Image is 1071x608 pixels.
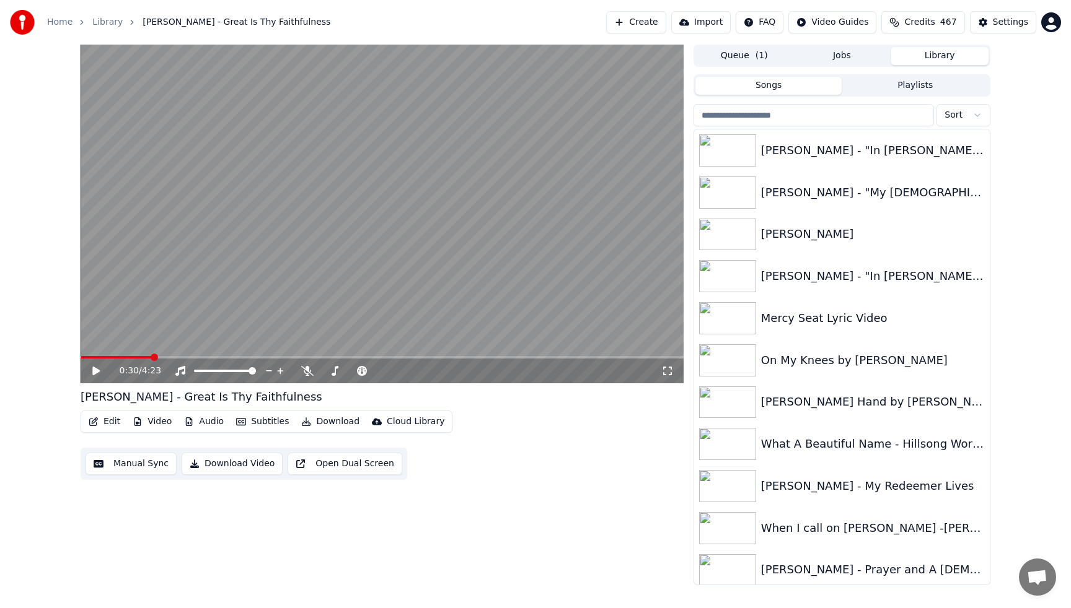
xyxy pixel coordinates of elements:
[143,16,330,28] span: [PERSON_NAME] - Great Is Thy Faithfulness
[761,435,985,453] div: What A Beautiful Name - Hillsong Worship - Lyric Video
[81,388,322,406] div: [PERSON_NAME] - Great Is Thy Faithfulness
[761,352,985,369] div: On My Knees by [PERSON_NAME]
[993,16,1028,28] div: Settings
[128,413,177,430] button: Video
[761,184,985,201] div: [PERSON_NAME] - "My [DEMOGRAPHIC_DATA] Can"
[606,11,666,33] button: Create
[756,50,768,62] span: ( 1 )
[881,11,964,33] button: Credits467
[904,16,935,28] span: Credits
[10,10,35,35] img: youka
[92,16,123,28] a: Library
[120,365,149,377] div: /
[761,267,985,285] div: [PERSON_NAME] - "In [PERSON_NAME] Name ”
[86,453,177,475] button: Manual Sync
[842,77,989,95] button: Playlists
[142,365,161,377] span: 4:23
[793,47,891,65] button: Jobs
[387,415,444,428] div: Cloud Library
[120,365,139,377] span: 0:30
[891,47,989,65] button: Library
[761,310,985,327] div: Mercy Seat Lyric Video
[47,16,330,28] nav: breadcrumb
[761,477,985,495] div: [PERSON_NAME] - My Redeemer Lives
[761,142,985,159] div: [PERSON_NAME] - "In [PERSON_NAME] Name "
[945,109,963,121] span: Sort
[940,16,957,28] span: 467
[695,77,842,95] button: Songs
[788,11,876,33] button: Video Guides
[695,47,793,65] button: Queue
[736,11,783,33] button: FAQ
[1019,558,1056,596] div: Open chat
[761,561,985,578] div: [PERSON_NAME] - Prayer and A [DEMOGRAPHIC_DATA]
[761,393,985,410] div: [PERSON_NAME] Hand by [PERSON_NAME] with lyrics
[47,16,73,28] a: Home
[84,413,125,430] button: Edit
[761,519,985,537] div: When I call on [PERSON_NAME] -[PERSON_NAME]
[761,225,985,243] div: [PERSON_NAME]
[970,11,1036,33] button: Settings
[182,453,283,475] button: Download Video
[231,413,294,430] button: Subtitles
[296,413,364,430] button: Download
[288,453,402,475] button: Open Dual Screen
[671,11,731,33] button: Import
[179,413,229,430] button: Audio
